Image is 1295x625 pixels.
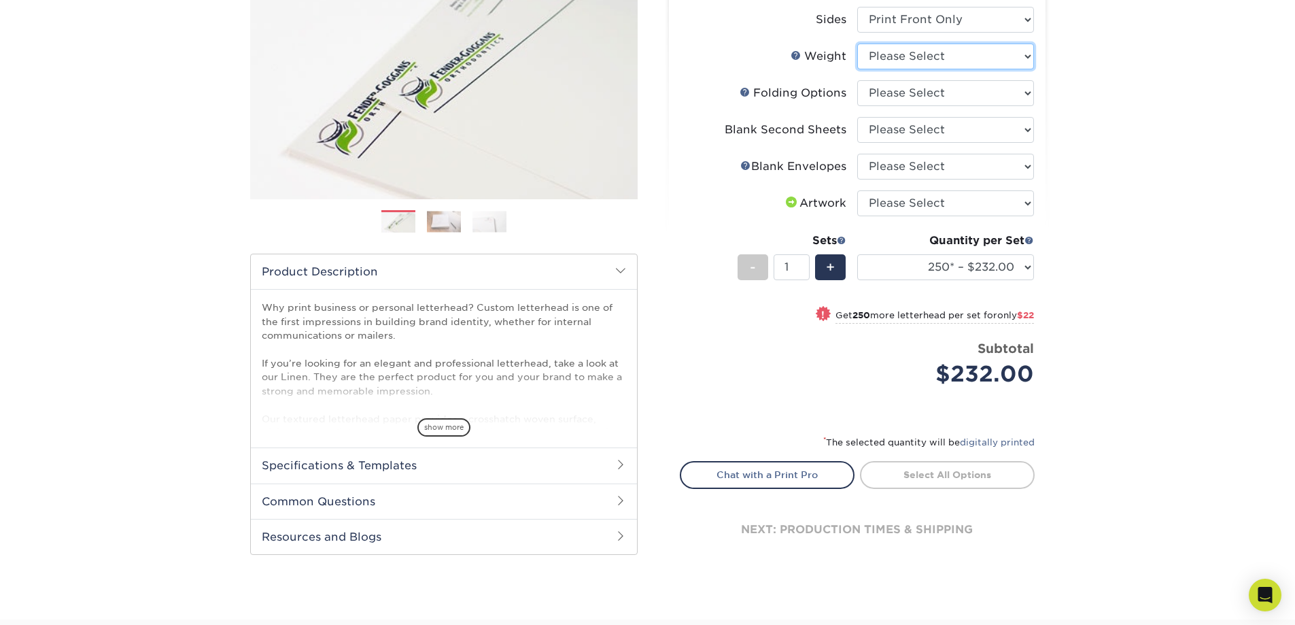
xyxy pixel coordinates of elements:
small: The selected quantity will be [823,437,1035,447]
div: next: production times & shipping [680,489,1035,571]
span: only [997,310,1034,320]
div: Weight [791,48,846,65]
span: - [750,257,756,277]
span: $22 [1017,310,1034,320]
div: Open Intercom Messenger [1249,579,1281,611]
p: Why print business or personal letterhead? Custom letterhead is one of the first impressions in b... [262,301,626,620]
div: Folding Options [740,85,846,101]
div: Blank Envelopes [740,158,846,175]
img: Letterhead 03 [472,211,506,232]
div: Sets [738,233,846,249]
div: Sides [816,12,846,28]
div: Blank Second Sheets [725,122,846,138]
strong: 250 [852,310,870,320]
span: + [826,257,835,277]
h2: Product Description [251,254,637,289]
span: ! [821,307,825,322]
div: Artwork [783,195,846,212]
div: Quantity per Set [857,233,1034,249]
h2: Common Questions [251,484,637,519]
h2: Resources and Blogs [251,519,637,554]
strong: Subtotal [978,341,1034,356]
a: Select All Options [860,461,1035,488]
span: show more [417,418,470,437]
a: Chat with a Print Pro [680,461,854,488]
h2: Specifications & Templates [251,447,637,483]
img: Letterhead 02 [427,211,461,232]
img: Letterhead 01 [381,211,415,235]
small: Get more letterhead per set for [835,310,1034,324]
div: $232.00 [867,358,1034,390]
a: digitally printed [960,437,1035,447]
